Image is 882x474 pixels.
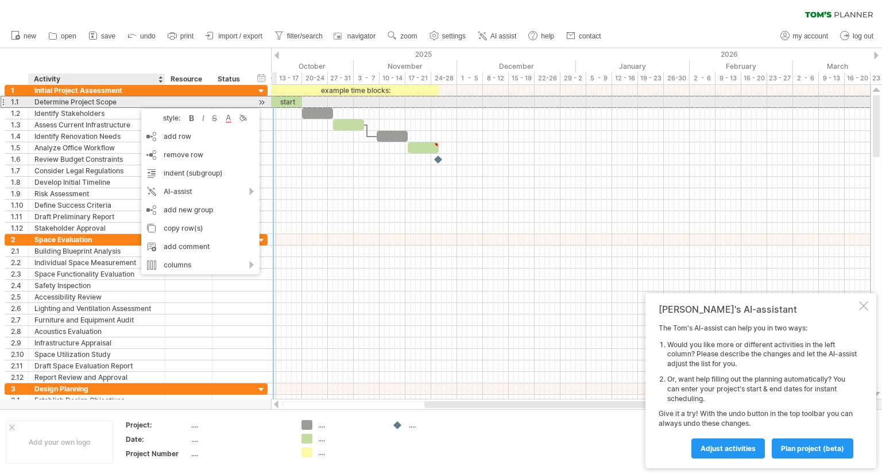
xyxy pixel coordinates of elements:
div: 2.5 [11,292,28,302]
a: open [45,29,80,44]
div: 1 [11,85,28,96]
div: 1.9 [11,188,28,199]
div: 16 - 20 [741,72,767,84]
div: 1 - 5 [457,72,483,84]
a: new [8,29,40,44]
div: Furniture and Equipment Audit [34,314,159,325]
div: 2 - 6 [690,72,715,84]
div: 2.1 [11,246,28,257]
div: 2.6 [11,303,28,314]
div: indent (subgroup) [141,164,260,182]
span: settings [442,32,466,40]
div: Assess Current Infrastructure [34,119,159,130]
div: 2.10 [11,349,28,360]
div: 1.12 [11,223,28,234]
a: my account [777,29,831,44]
span: plan project (beta) [781,444,844,453]
div: October 2025 [235,60,354,72]
div: Initial Project Assessment [34,85,159,96]
div: Date: [126,434,189,444]
div: 12 - 16 [612,72,638,84]
div: 2 - 6 [793,72,819,84]
div: 2.2 [11,257,28,268]
div: 3 [11,383,28,394]
div: 9 - 13 [819,72,845,84]
div: Identify Stakeholders [34,108,159,119]
div: Define Success Criteria [34,200,159,211]
div: .... [191,434,288,444]
div: Stakeholder Approval [34,223,159,234]
a: save [86,29,119,44]
div: .... [409,420,471,430]
div: 1.6 [11,154,28,165]
div: 1.5 [11,142,28,153]
div: Report Review and Approval [34,372,159,383]
span: save [101,32,115,40]
span: new [24,32,36,40]
div: Analyze Office Workflow [34,142,159,153]
div: Resource [171,73,206,85]
a: import / export [203,29,266,44]
span: contact [579,32,601,40]
div: Determine Project Scope [34,96,159,107]
div: [PERSON_NAME]'s AI-assistant [659,304,857,315]
a: help [525,29,558,44]
div: 2.11 [11,360,28,371]
div: 17 - 21 [405,72,431,84]
div: 1.10 [11,200,28,211]
div: .... [191,449,288,459]
div: 1.2 [11,108,28,119]
div: Safety Inspection [34,280,159,291]
div: 16 - 20 [845,72,871,84]
div: 2.4 [11,280,28,291]
div: .... [191,420,288,430]
div: February 2026 [690,60,793,72]
a: settings [427,29,469,44]
div: Lighting and Ventilation Assessment [34,303,159,314]
a: undo [125,29,159,44]
span: AI assist [490,32,516,40]
div: Develop Initial Timeline [34,177,159,188]
div: 1.11 [11,211,28,222]
div: 19 - 23 [638,72,664,84]
div: 27 - 31 [328,72,354,84]
a: zoom [385,29,420,44]
div: 1.1 [11,96,28,107]
div: Infrastructure Appraisal [34,337,159,348]
div: 8 - 12 [483,72,509,84]
div: Status [218,73,243,85]
div: 26-30 [664,72,690,84]
div: .... [318,434,381,444]
div: 2.12 [11,372,28,383]
div: Activity [34,73,158,85]
a: plan project (beta) [772,438,853,459]
div: 1.3 [11,119,28,130]
div: Establish Design Objectives [34,395,159,406]
span: print [180,32,194,40]
div: Draft Space Evaluation Report [34,360,159,371]
span: open [61,32,76,40]
div: .... [318,420,381,430]
div: style: [146,114,186,122]
a: contact [563,29,605,44]
div: 24-28 [431,72,457,84]
div: Consider Legal Regulations [34,165,159,176]
span: import / export [218,32,262,40]
span: help [541,32,554,40]
div: Building Blueprint Analysis [34,246,159,257]
div: 22-26 [535,72,560,84]
div: Individual Space Measurement [34,257,159,268]
div: 2.7 [11,314,28,325]
div: example time blocks: [271,85,439,96]
div: Review Budget Constraints [34,154,159,165]
div: 10 - 14 [380,72,405,84]
div: 1.7 [11,165,28,176]
div: add comment [141,238,260,256]
div: Project: [126,420,189,430]
div: 1.4 [11,131,28,142]
div: 15 - 19 [509,72,535,84]
div: Draft Preliminary Report [34,211,159,222]
div: Acoustics Evaluation [34,326,159,337]
div: Project Number [126,449,189,459]
div: 20-24 [302,72,328,84]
